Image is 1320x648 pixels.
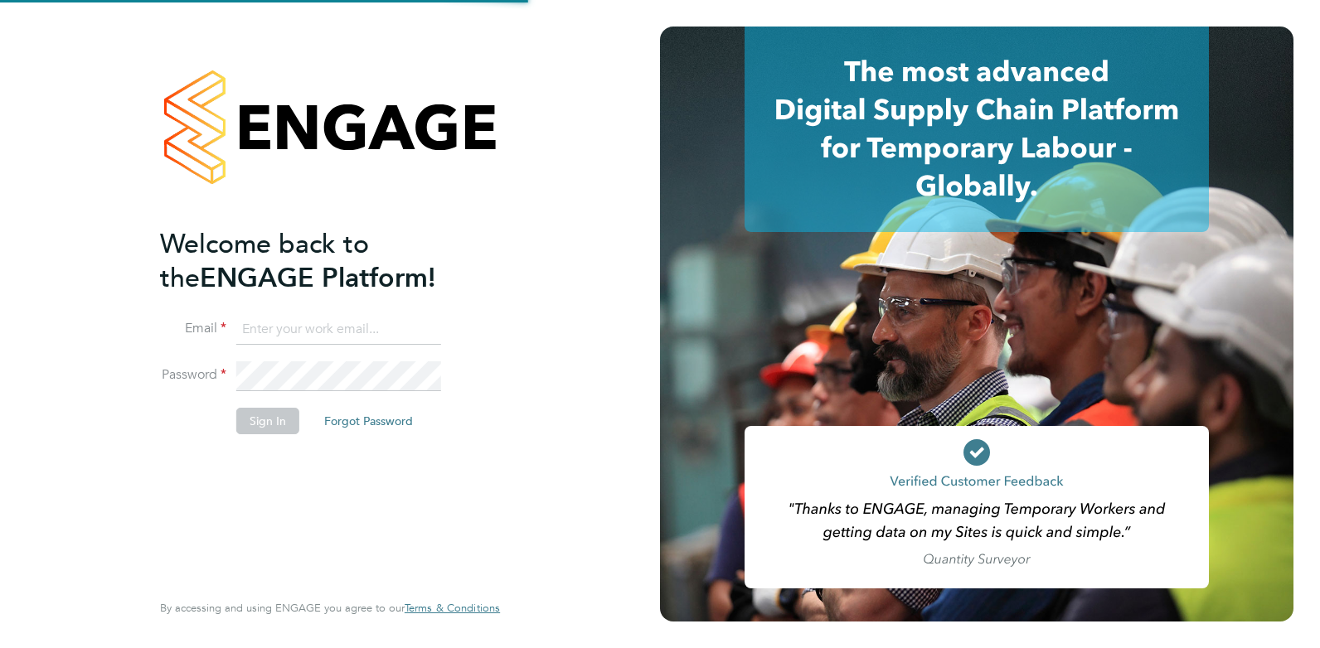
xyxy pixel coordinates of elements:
label: Email [160,320,226,337]
span: Welcome back to the [160,228,369,294]
h2: ENGAGE Platform! [160,227,483,295]
label: Password [160,366,226,384]
span: Terms & Conditions [405,601,500,615]
span: By accessing and using ENGAGE you agree to our [160,601,500,615]
input: Enter your work email... [236,315,441,345]
button: Sign In [236,408,299,434]
a: Terms & Conditions [405,602,500,615]
button: Forgot Password [311,408,426,434]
